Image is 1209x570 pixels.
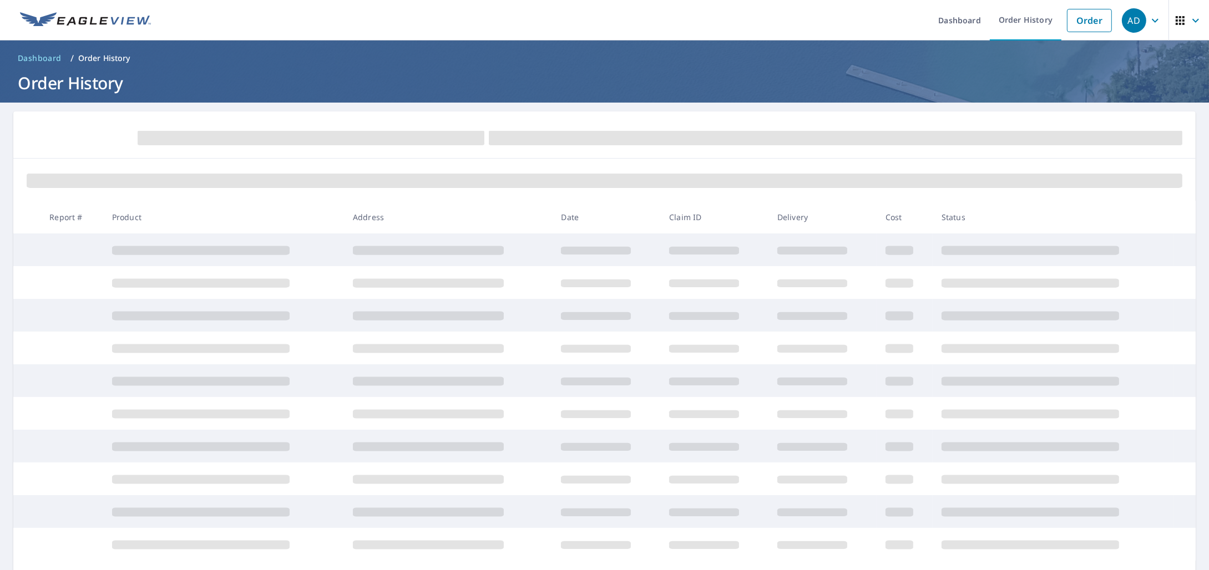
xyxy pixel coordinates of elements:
a: Order [1067,9,1112,32]
th: Address [344,201,552,233]
span: Dashboard [18,53,62,64]
h1: Order History [13,72,1196,94]
th: Date [552,201,660,233]
th: Cost [877,201,933,233]
div: AD [1122,8,1146,33]
p: Order History [78,53,130,64]
li: / [70,52,74,65]
th: Delivery [768,201,877,233]
nav: breadcrumb [13,49,1196,67]
th: Claim ID [660,201,768,233]
th: Status [933,201,1174,233]
th: Report # [41,201,103,233]
a: Dashboard [13,49,66,67]
img: EV Logo [20,12,151,29]
th: Product [103,201,344,233]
